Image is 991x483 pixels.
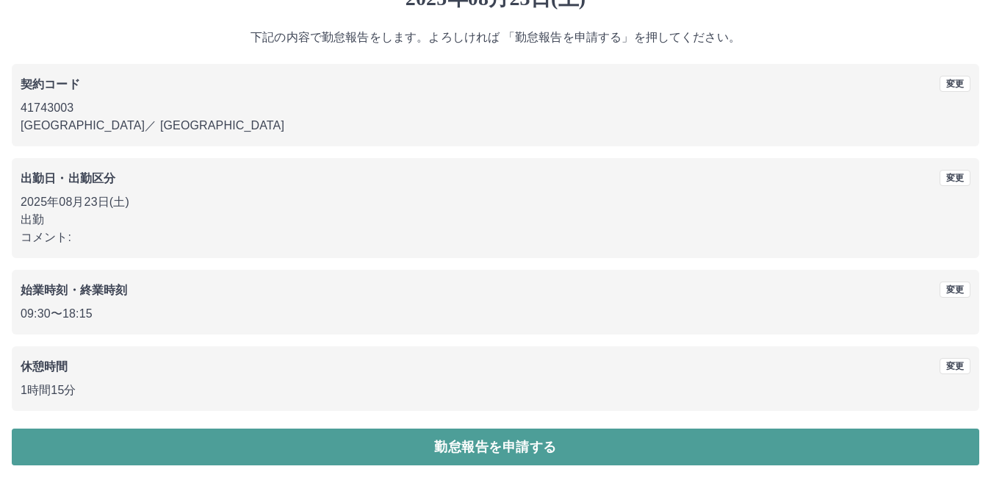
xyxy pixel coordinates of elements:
[940,170,970,186] button: 変更
[21,117,970,135] p: [GEOGRAPHIC_DATA] ／ [GEOGRAPHIC_DATA]
[21,78,80,90] b: 契約コード
[21,99,970,117] p: 41743003
[21,305,970,323] p: 09:30 〜 18:15
[21,284,127,296] b: 始業時刻・終業時刻
[21,229,970,246] p: コメント:
[21,211,970,229] p: 出勤
[940,76,970,92] button: 変更
[21,382,970,399] p: 1時間15分
[21,360,68,373] b: 休憩時間
[940,358,970,374] button: 変更
[940,282,970,298] button: 変更
[12,29,979,46] p: 下記の内容で勤怠報告をします。よろしければ 「勤怠報告を申請する」を押してください。
[21,193,970,211] p: 2025年08月23日(土)
[21,172,115,185] b: 出勤日・出勤区分
[12,429,979,465] button: 勤怠報告を申請する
